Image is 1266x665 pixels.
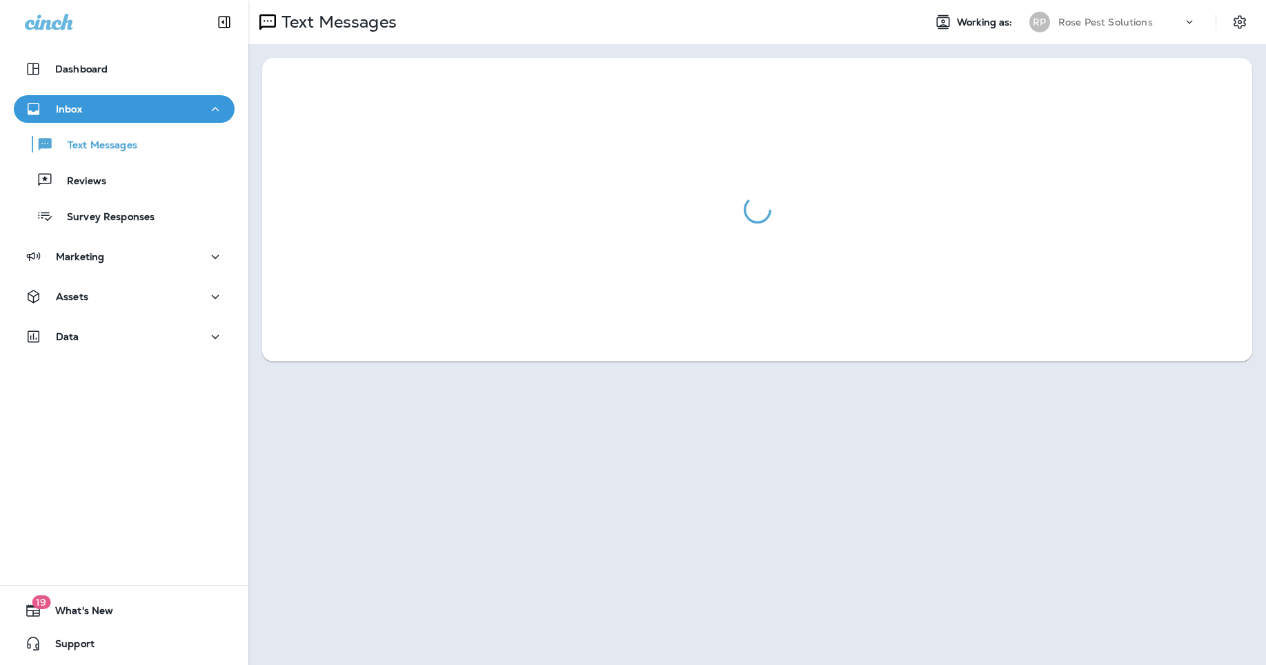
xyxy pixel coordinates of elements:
[14,630,235,657] button: Support
[14,130,235,159] button: Text Messages
[14,166,235,195] button: Reviews
[56,251,104,262] p: Marketing
[957,17,1016,28] span: Working as:
[14,597,235,624] button: 19What's New
[32,595,50,609] span: 19
[14,243,235,270] button: Marketing
[276,12,397,32] p: Text Messages
[41,605,113,622] span: What's New
[53,175,106,188] p: Reviews
[1029,12,1050,32] div: RP
[14,55,235,83] button: Dashboard
[205,8,244,36] button: Collapse Sidebar
[14,283,235,310] button: Assets
[41,638,95,655] span: Support
[53,211,155,224] p: Survey Responses
[54,139,137,152] p: Text Messages
[56,291,88,302] p: Assets
[55,63,108,75] p: Dashboard
[1058,17,1153,28] p: Rose Pest Solutions
[14,201,235,230] button: Survey Responses
[56,331,79,342] p: Data
[14,323,235,350] button: Data
[56,103,82,115] p: Inbox
[14,95,235,123] button: Inbox
[1227,10,1252,34] button: Settings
